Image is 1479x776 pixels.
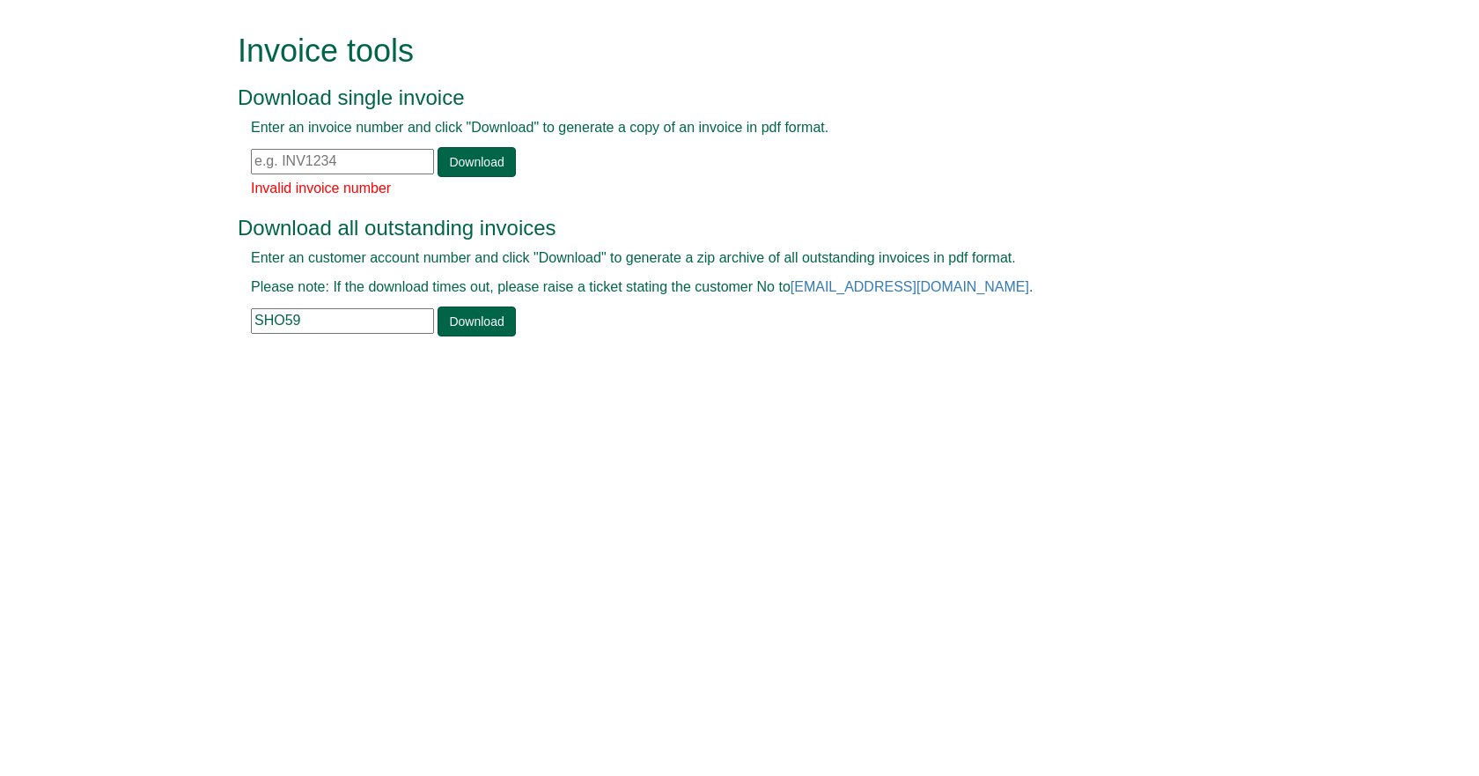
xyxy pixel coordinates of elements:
[251,118,1188,138] p: Enter an invoice number and click "Download" to generate a copy of an invoice in pdf format.
[438,147,515,177] a: Download
[251,248,1188,269] p: Enter an customer account number and click "Download" to generate a zip archive of all outstandin...
[791,279,1029,294] a: [EMAIL_ADDRESS][DOMAIN_NAME]
[438,307,515,336] a: Download
[251,149,434,174] input: e.g. INV1234
[238,33,1202,69] h1: Invoice tools
[251,308,434,334] input: e.g. BLA02
[238,86,1202,109] h3: Download single invoice
[251,181,391,196] span: Invalid invoice number
[251,277,1188,298] p: Please note: If the download times out, please raise a ticket stating the customer No to .
[238,217,1202,240] h3: Download all outstanding invoices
